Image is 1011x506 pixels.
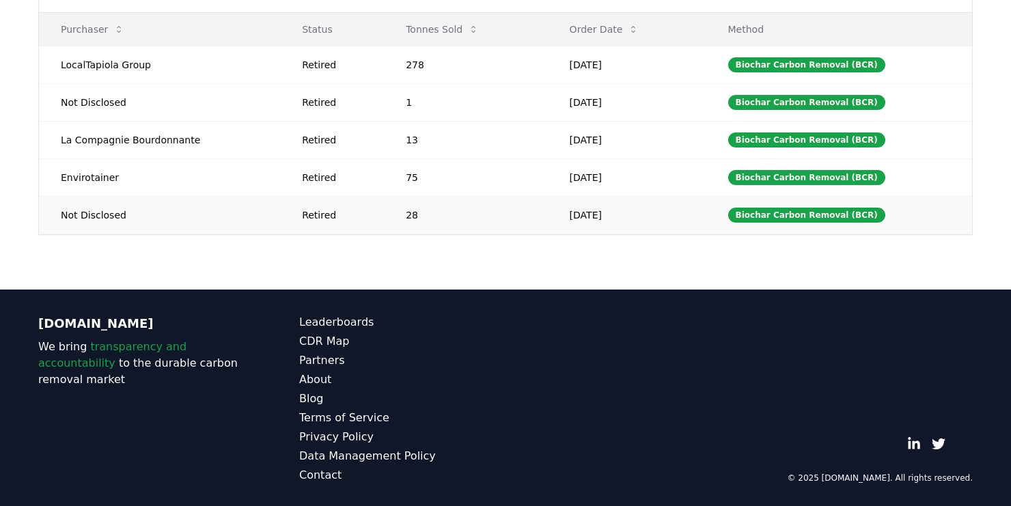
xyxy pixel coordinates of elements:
[299,352,505,369] a: Partners
[38,339,245,388] p: We bring to the durable carbon removal market
[384,158,547,196] td: 75
[728,95,885,110] div: Biochar Carbon Removal (BCR)
[728,57,885,72] div: Biochar Carbon Removal (BCR)
[39,158,280,196] td: Envirotainer
[299,391,505,407] a: Blog
[299,371,505,388] a: About
[302,96,373,109] div: Retired
[384,46,547,83] td: 278
[299,429,505,445] a: Privacy Policy
[299,448,505,464] a: Data Management Policy
[728,208,885,223] div: Biochar Carbon Removal (BCR)
[932,437,945,451] a: Twitter
[39,121,280,158] td: La Compagnie Bourdonnante
[395,16,490,43] button: Tonnes Sold
[39,196,280,234] td: Not Disclosed
[548,196,706,234] td: [DATE]
[907,437,921,451] a: LinkedIn
[728,170,885,185] div: Biochar Carbon Removal (BCR)
[384,121,547,158] td: 13
[717,23,961,36] p: Method
[548,83,706,121] td: [DATE]
[548,121,706,158] td: [DATE]
[38,314,245,333] p: [DOMAIN_NAME]
[384,83,547,121] td: 1
[39,46,280,83] td: LocalTapiola Group
[39,83,280,121] td: Not Disclosed
[299,467,505,483] a: Contact
[302,58,373,72] div: Retired
[299,314,505,331] a: Leaderboards
[302,133,373,147] div: Retired
[384,196,547,234] td: 28
[787,473,973,483] p: © 2025 [DOMAIN_NAME]. All rights reserved.
[299,333,505,350] a: CDR Map
[559,16,650,43] button: Order Date
[50,16,135,43] button: Purchaser
[548,158,706,196] td: [DATE]
[548,46,706,83] td: [DATE]
[728,132,885,147] div: Biochar Carbon Removal (BCR)
[299,410,505,426] a: Terms of Service
[291,23,373,36] p: Status
[302,208,373,222] div: Retired
[302,171,373,184] div: Retired
[38,340,186,369] span: transparency and accountability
